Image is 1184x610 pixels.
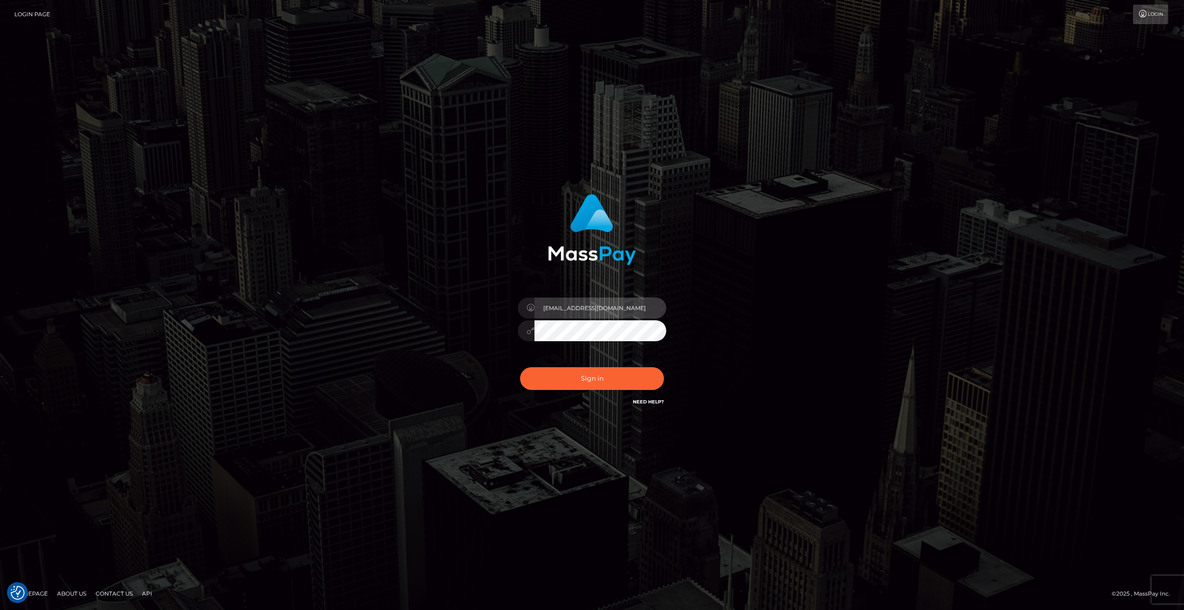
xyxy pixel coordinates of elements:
[633,399,664,405] a: Need Help?
[1133,5,1168,24] a: Login
[1112,589,1177,599] div: © 2025 , MassPay Inc.
[548,194,636,265] img: MassPay Login
[520,367,664,390] button: Sign in
[10,586,51,601] a: Homepage
[11,586,25,600] img: Revisit consent button
[138,586,156,601] a: API
[534,298,666,318] input: Username...
[53,586,90,601] a: About Us
[92,586,136,601] a: Contact Us
[14,5,50,24] a: Login Page
[11,586,25,600] button: Consent Preferences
